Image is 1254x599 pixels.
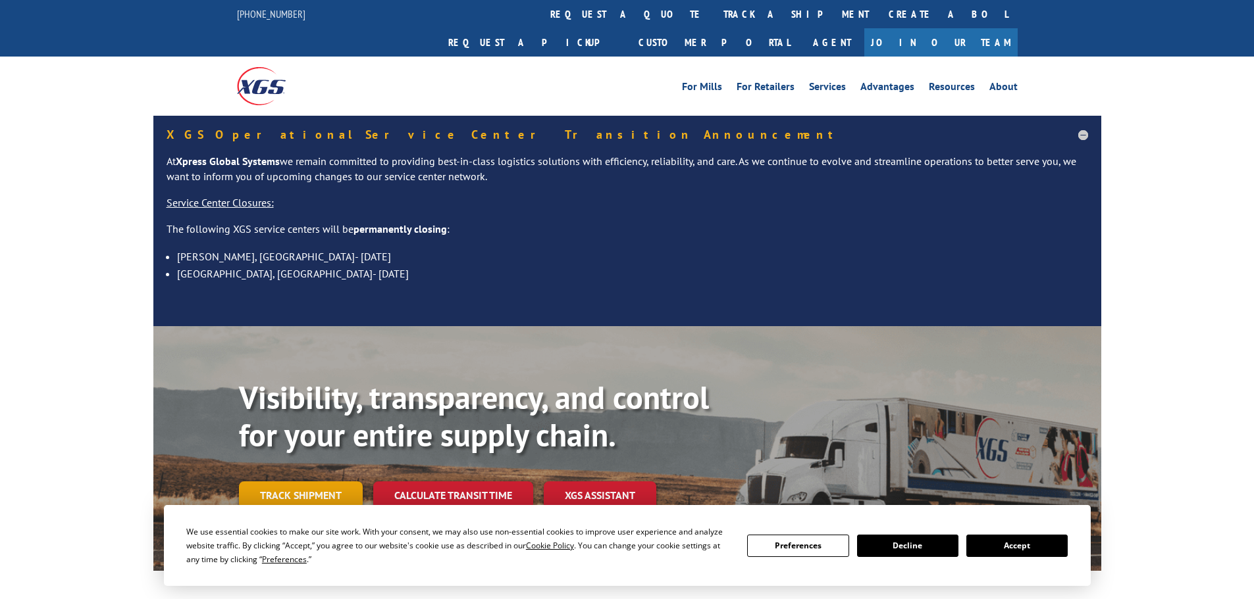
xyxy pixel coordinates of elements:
[682,82,722,96] a: For Mills
[167,196,274,209] u: Service Center Closures:
[526,540,574,551] span: Cookie Policy
[164,505,1091,586] div: Cookie Consent Prompt
[809,82,846,96] a: Services
[373,481,533,510] a: Calculate transit time
[353,222,447,235] strong: permanently closing
[237,7,305,20] a: [PHONE_NUMBER]
[544,481,656,510] a: XGS ASSISTANT
[186,525,731,566] div: We use essential cookies to make our site work. With your consent, we may also use non-essential ...
[239,377,709,456] b: Visibility, transparency, and control for your entire supply chain.
[929,82,975,96] a: Resources
[737,82,795,96] a: For Retailers
[167,222,1088,248] p: The following XGS service centers will be :
[167,154,1088,196] p: At we remain committed to providing best-in-class logistics solutions with efficiency, reliabilit...
[966,535,1068,557] button: Accept
[176,155,280,168] strong: Xpress Global Systems
[239,481,363,509] a: Track shipment
[857,535,958,557] button: Decline
[747,535,849,557] button: Preferences
[177,248,1088,265] li: [PERSON_NAME], [GEOGRAPHIC_DATA]- [DATE]
[800,28,864,57] a: Agent
[629,28,800,57] a: Customer Portal
[864,28,1018,57] a: Join Our Team
[860,82,914,96] a: Advantages
[262,554,307,565] span: Preferences
[438,28,629,57] a: Request a pickup
[167,129,1088,141] h5: XGS Operational Service Center Transition Announcement
[177,265,1088,282] li: [GEOGRAPHIC_DATA], [GEOGRAPHIC_DATA]- [DATE]
[989,82,1018,96] a: About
